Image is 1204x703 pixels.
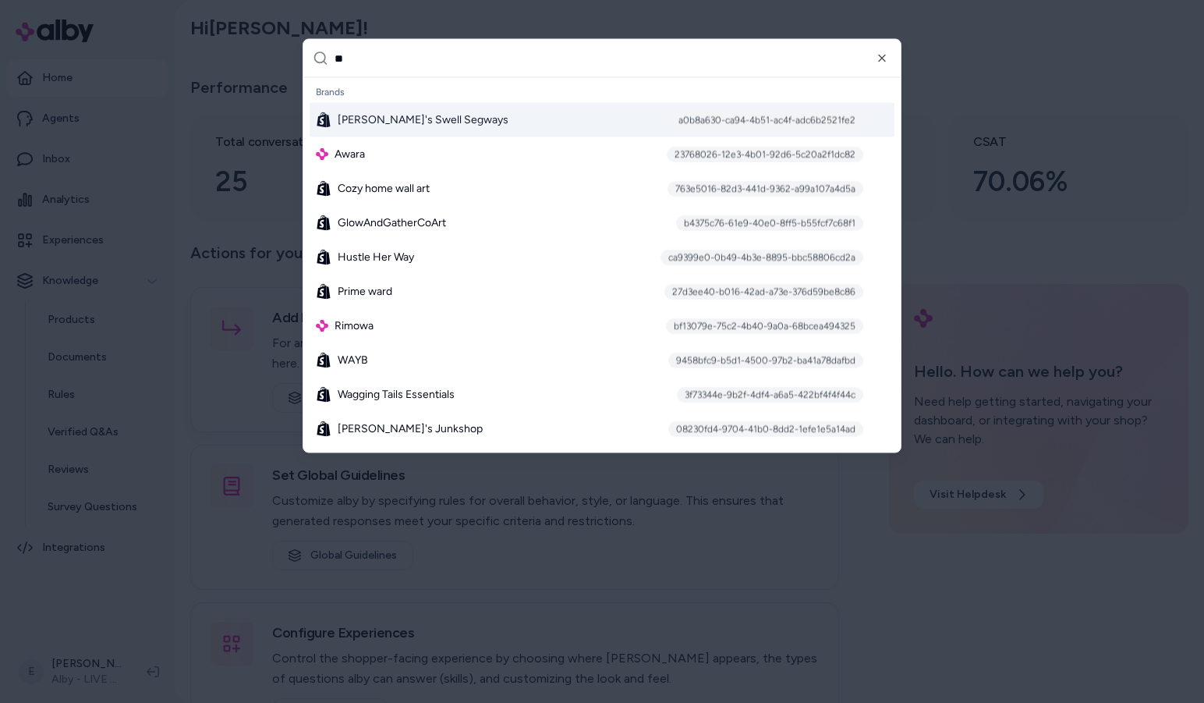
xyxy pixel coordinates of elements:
[338,421,483,437] span: [PERSON_NAME]'s Junkshop
[338,112,508,128] span: [PERSON_NAME]'s Swell Segways
[316,320,328,332] img: alby Logo
[664,284,863,300] div: 27d3ee40-b016-42ad-a73e-376d59be8c86
[671,112,863,128] div: a0b8a630-ca94-4b51-ac4f-adc6b2521fe2
[338,215,446,231] span: GlowAndGatherCoArt
[335,318,374,334] span: Rimowa
[668,181,863,197] div: 763e5016-82d3-441d-9362-a99a107a4d5a
[666,318,863,334] div: bf13079e-75c2-4b40-9a0a-68bcea494325
[338,387,455,403] span: Wagging Tails Essentials
[310,81,894,103] div: Brands
[667,147,863,162] div: 23768026-12e3-4b01-92d6-5c20a2f1dc82
[668,353,863,368] div: 9458bfc9-b5d1-4500-97b2-ba41a78dafbd
[660,250,863,265] div: ca9399e0-0b49-4b3e-8895-bbc58806cd2a
[677,387,863,403] div: 3f73344e-9b2f-4df4-a6a5-422bf4f4f44c
[335,147,365,162] span: Awara
[668,421,863,437] div: 08230fd4-9704-41b0-8dd2-1efe1e5a14ad
[676,215,863,231] div: b4375c76-61e9-40e0-8ff5-b55fcf7c68f1
[338,353,368,368] span: WAYB
[338,250,414,265] span: Hustle Her Way
[338,181,430,197] span: Cozy home wall art
[316,148,328,161] img: alby Logo
[338,284,392,300] span: Prime ward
